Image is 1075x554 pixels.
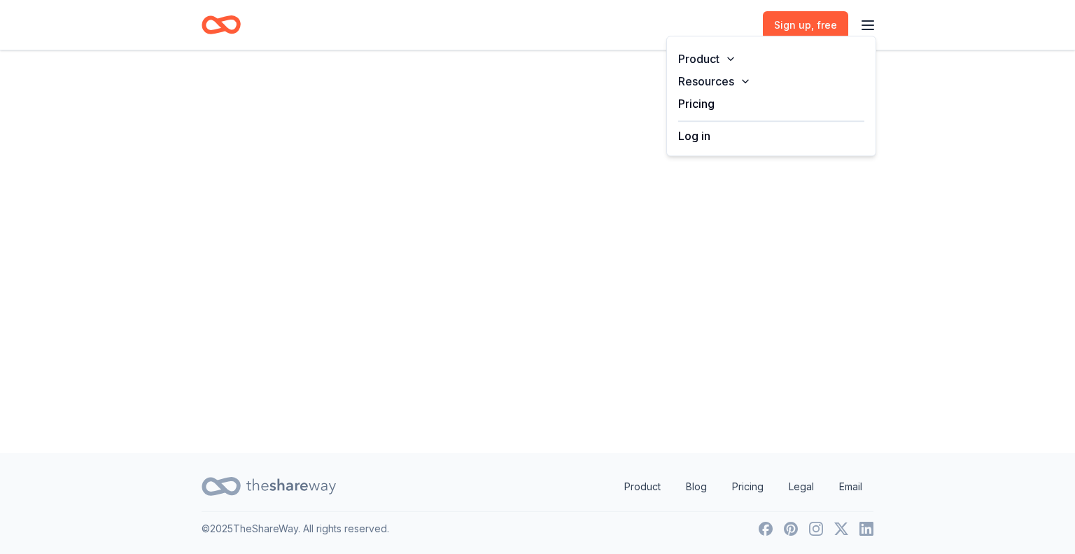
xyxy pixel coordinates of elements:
[675,473,718,501] a: Blog
[202,520,389,537] p: © 2025 TheShareWay. All rights reserved.
[613,473,873,501] nav: quick links
[678,127,710,144] button: Log in
[667,48,876,70] button: Product
[763,11,848,39] a: Sign up, free
[828,473,873,501] a: Email
[202,8,241,41] a: Home
[811,19,837,31] span: , free
[721,473,775,501] a: Pricing
[613,473,672,501] a: Product
[678,97,715,111] a: Pricing
[778,473,825,501] a: Legal
[667,70,876,92] button: Resources
[774,17,837,34] span: Sign up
